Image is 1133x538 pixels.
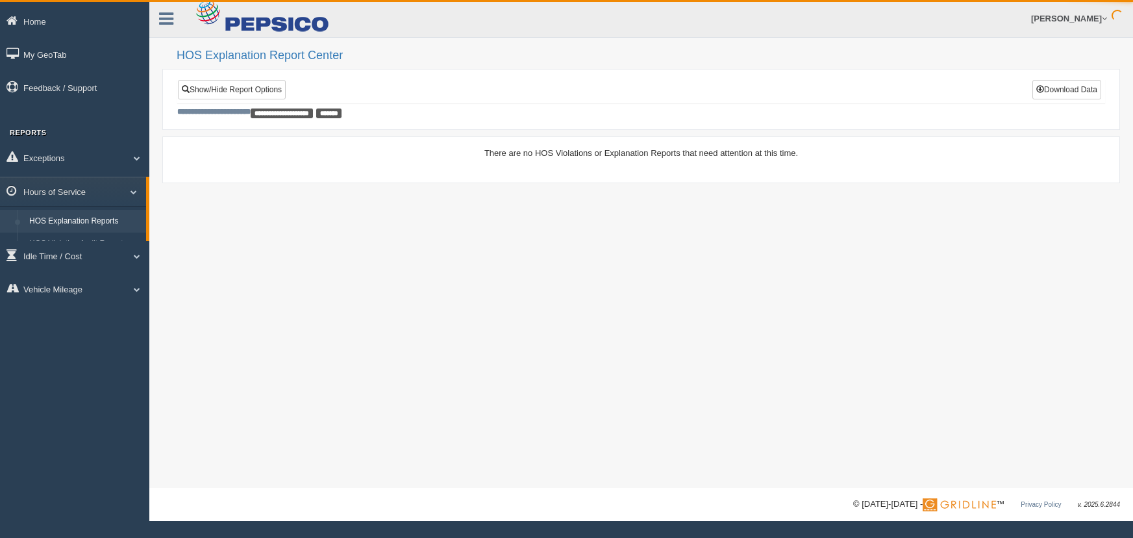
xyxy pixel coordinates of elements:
a: HOS Explanation Reports [23,210,146,233]
a: Show/Hide Report Options [178,80,286,99]
h2: HOS Explanation Report Center [177,49,1120,62]
img: Gridline [923,498,996,511]
div: There are no HOS Violations or Explanation Reports that need attention at this time. [177,147,1105,159]
button: Download Data [1032,80,1101,99]
a: HOS Violation Audit Reports [23,233,146,256]
div: © [DATE]-[DATE] - ™ [853,498,1120,511]
span: v. 2025.6.2844 [1078,501,1120,508]
a: Privacy Policy [1021,501,1061,508]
